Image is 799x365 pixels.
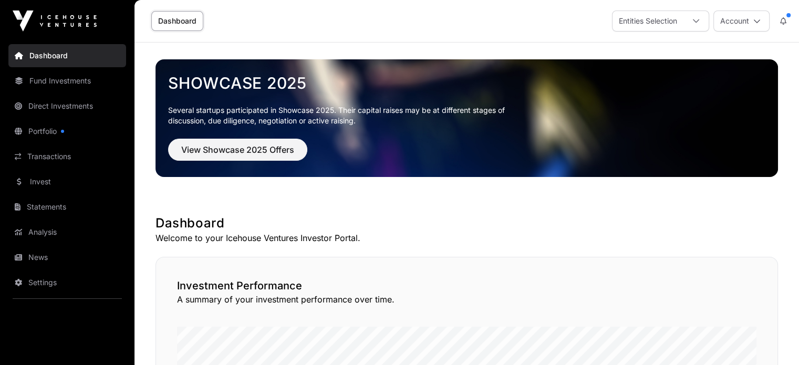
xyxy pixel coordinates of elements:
a: News [8,246,126,269]
a: Dashboard [151,11,203,31]
a: Statements [8,195,126,218]
span: View Showcase 2025 Offers [181,143,294,156]
a: Settings [8,271,126,294]
a: Showcase 2025 [168,74,765,92]
a: Transactions [8,145,126,168]
a: Invest [8,170,126,193]
img: Icehouse Ventures Logo [13,11,97,32]
a: Direct Investments [8,95,126,118]
p: Welcome to your Icehouse Ventures Investor Portal. [155,232,778,244]
p: Several startups participated in Showcase 2025. Their capital raises may be at different stages o... [168,105,521,126]
iframe: Chat Widget [746,315,799,365]
a: Dashboard [8,44,126,67]
h2: Investment Performance [177,278,756,293]
a: View Showcase 2025 Offers [168,149,307,160]
a: Fund Investments [8,69,126,92]
a: Portfolio [8,120,126,143]
div: Entities Selection [613,11,683,31]
h1: Dashboard [155,215,778,232]
button: View Showcase 2025 Offers [168,139,307,161]
p: A summary of your investment performance over time. [177,293,756,306]
a: Analysis [8,221,126,244]
img: Showcase 2025 [155,59,778,177]
button: Account [713,11,770,32]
